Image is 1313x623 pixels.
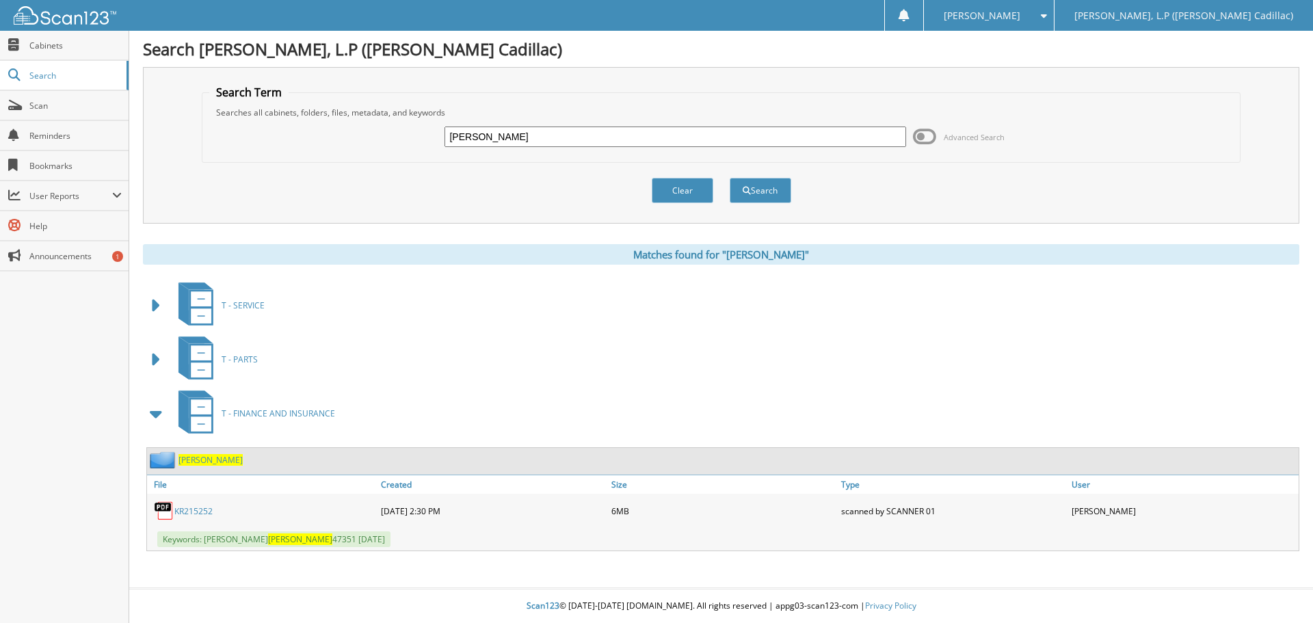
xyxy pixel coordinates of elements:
span: Search [29,70,120,81]
button: Search [730,178,791,203]
div: [DATE] 2:30 PM [377,497,608,525]
span: Reminders [29,130,122,142]
span: Help [29,220,122,232]
div: 1 [112,251,123,262]
legend: Search Term [209,85,289,100]
span: Keywords: [PERSON_NAME] 47351 [DATE] [157,531,390,547]
span: Advanced Search [944,132,1005,142]
span: T - FINANCE AND INSURANCE [222,408,335,419]
button: Clear [652,178,713,203]
div: [PERSON_NAME] [1068,497,1299,525]
div: Matches found for "[PERSON_NAME]" [143,244,1299,265]
span: Cabinets [29,40,122,51]
a: User [1068,475,1299,494]
a: Size [608,475,838,494]
a: Privacy Policy [865,600,916,611]
img: folder2.png [150,451,178,468]
img: scan123-logo-white.svg [14,6,116,25]
span: Announcements [29,250,122,262]
span: [PERSON_NAME], L.P ([PERSON_NAME] Cadillac) [1074,12,1293,20]
div: 6MB [608,497,838,525]
a: T - PARTS [170,332,258,386]
div: scanned by SCANNER 01 [838,497,1068,525]
a: KR215252 [174,505,213,517]
a: File [147,475,377,494]
img: PDF.png [154,501,174,521]
span: [PERSON_NAME] [268,533,332,545]
span: T - SERVICE [222,300,265,311]
span: User Reports [29,190,112,202]
span: Bookmarks [29,160,122,172]
iframe: Chat Widget [1245,557,1313,623]
a: T - SERVICE [170,278,265,332]
span: T - PARTS [222,354,258,365]
div: Searches all cabinets, folders, files, metadata, and keywords [209,107,1234,118]
span: Scan123 [527,600,559,611]
div: © [DATE]-[DATE] [DOMAIN_NAME]. All rights reserved | appg03-scan123-com | [129,589,1313,623]
h1: Search [PERSON_NAME], L.P ([PERSON_NAME] Cadillac) [143,38,1299,60]
a: T - FINANCE AND INSURANCE [170,386,335,440]
a: Type [838,475,1068,494]
span: [PERSON_NAME] [944,12,1020,20]
a: Created [377,475,608,494]
a: [PERSON_NAME] [178,454,243,466]
span: Scan [29,100,122,111]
